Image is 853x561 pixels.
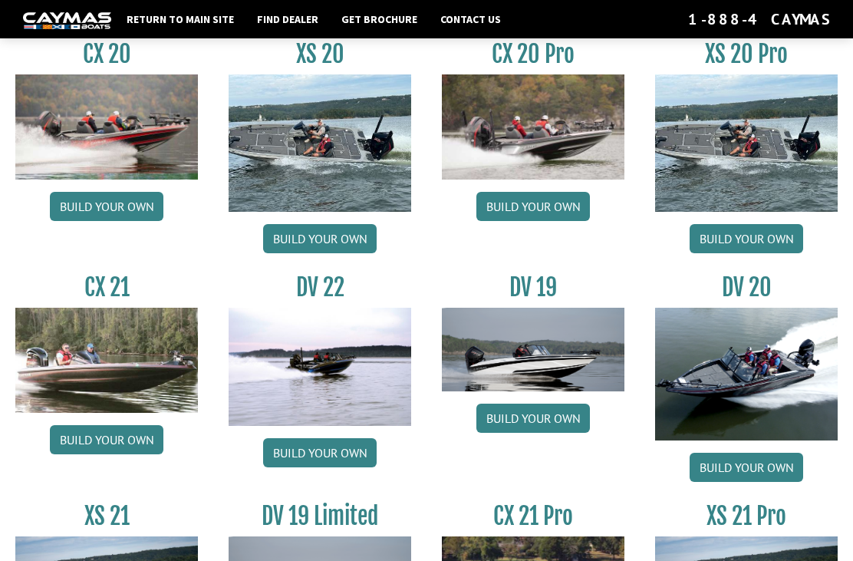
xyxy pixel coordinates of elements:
[229,502,411,530] h3: DV 19 Limited
[50,192,163,221] a: Build your own
[655,40,838,68] h3: XS 20 Pro
[476,404,590,433] a: Build your own
[442,502,624,530] h3: CX 21 Pro
[688,9,830,29] div: 1-888-4CAYMAS
[334,9,425,29] a: Get Brochure
[15,308,198,413] img: CX21_thumb.jpg
[442,273,624,302] h3: DV 19
[23,12,111,28] img: white-logo-c9c8dbefe5ff5ceceb0f0178aa75bf4bb51f6bca0971e226c86eb53dfe498488.png
[442,40,624,68] h3: CX 20 Pro
[15,273,198,302] h3: CX 21
[655,74,838,212] img: XS_20_resized.jpg
[119,9,242,29] a: Return to main site
[229,308,411,427] img: DV22_original_motor_cropped_for_caymas_connect.jpg
[229,74,411,212] img: XS_20_resized.jpg
[476,192,590,221] a: Build your own
[249,9,326,29] a: Find Dealer
[655,273,838,302] h3: DV 20
[263,224,377,253] a: Build your own
[655,308,838,441] img: DV_20_from_website_for_caymas_connect.png
[442,308,624,391] img: dv-19-ban_from_website_for_caymas_connect.png
[15,40,198,68] h3: CX 20
[655,502,838,530] h3: XS 21 Pro
[433,9,509,29] a: Contact Us
[229,40,411,68] h3: XS 20
[15,74,198,180] img: CX-20_thumbnail.jpg
[229,273,411,302] h3: DV 22
[690,453,803,482] a: Build your own
[442,74,624,180] img: CX-20Pro_thumbnail.jpg
[263,438,377,467] a: Build your own
[690,224,803,253] a: Build your own
[15,502,198,530] h3: XS 21
[50,425,163,454] a: Build your own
